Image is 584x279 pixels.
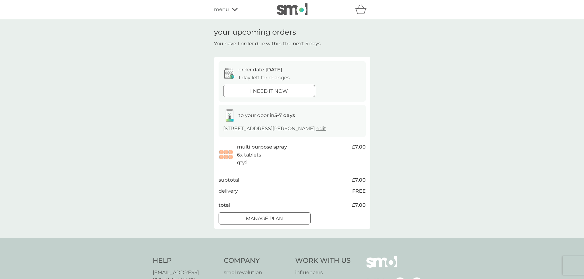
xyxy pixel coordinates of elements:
[237,143,287,151] p: multi purpose spray
[316,126,326,131] a: edit
[214,28,296,37] h1: your upcoming orders
[277,3,307,15] img: smol
[355,3,370,16] div: basket
[237,151,261,159] p: 6x tablets
[153,256,218,266] h4: Help
[223,85,315,97] button: i need it now
[352,176,366,184] span: £7.00
[224,269,289,277] a: smol revolution
[352,143,366,151] span: £7.00
[219,187,238,195] p: delivery
[265,67,282,73] span: [DATE]
[239,112,295,118] span: to your door in
[352,187,366,195] p: FREE
[214,40,322,48] p: You have 1 order due within the next 5 days.
[214,6,229,13] span: menu
[274,112,295,118] strong: 5-7 days
[239,74,290,82] p: 1 day left for changes
[352,201,366,209] span: £7.00
[295,269,351,277] a: influencers
[239,66,282,74] p: order date
[250,87,288,95] p: i need it now
[219,176,239,184] p: subtotal
[295,256,351,266] h4: Work With Us
[237,159,248,167] p: qty : 1
[219,212,311,224] button: Manage plan
[223,125,326,133] p: [STREET_ADDRESS][PERSON_NAME]
[246,215,283,223] p: Manage plan
[366,256,397,277] img: smol
[219,201,230,209] p: total
[224,256,289,266] h4: Company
